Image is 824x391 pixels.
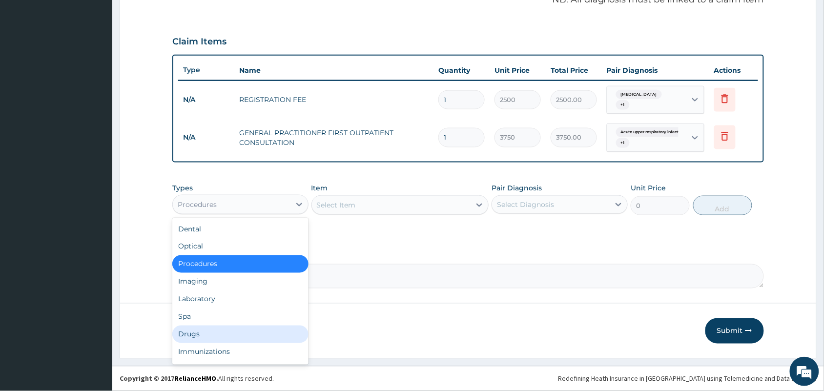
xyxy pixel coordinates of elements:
[172,220,309,238] div: Dental
[705,318,764,344] button: Submit
[558,374,817,384] div: Redefining Heath Insurance in [GEOGRAPHIC_DATA] using Telemedicine and Data Science!
[234,90,433,109] td: REGISTRATION FEE
[234,61,433,80] th: Name
[693,196,752,215] button: Add
[18,49,40,73] img: d_794563401_company_1708531726252_794563401
[172,238,309,255] div: Optical
[234,123,433,152] td: GENERAL PRACTITIONER FIRST OUTPATIENT CONSULTATION
[497,200,554,209] div: Select Diagnosis
[172,255,309,273] div: Procedures
[57,123,135,222] span: We're online!
[160,5,184,28] div: Minimize live chat window
[492,183,542,193] label: Pair Diagnosis
[317,200,356,210] div: Select Item
[178,128,234,146] td: N/A
[178,200,217,209] div: Procedures
[178,61,234,79] th: Type
[616,138,630,148] span: + 1
[172,326,309,343] div: Drugs
[178,91,234,109] td: N/A
[616,127,687,137] span: Acute upper respiratory infect...
[433,61,490,80] th: Quantity
[112,366,824,391] footer: All rights reserved.
[616,100,630,110] span: + 1
[602,61,709,80] th: Pair Diagnosis
[172,290,309,308] div: Laboratory
[172,250,764,259] label: Comment
[5,267,186,301] textarea: Type your message and hit 'Enter'
[172,273,309,290] div: Imaging
[546,61,602,80] th: Total Price
[174,374,216,383] a: RelianceHMO
[172,361,309,378] div: Others
[172,308,309,326] div: Spa
[311,183,328,193] label: Item
[172,184,193,192] label: Types
[616,90,662,100] span: [MEDICAL_DATA]
[490,61,546,80] th: Unit Price
[631,183,666,193] label: Unit Price
[709,61,758,80] th: Actions
[172,37,227,47] h3: Claim Items
[51,55,164,67] div: Chat with us now
[120,374,218,383] strong: Copyright © 2017 .
[172,343,309,361] div: Immunizations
